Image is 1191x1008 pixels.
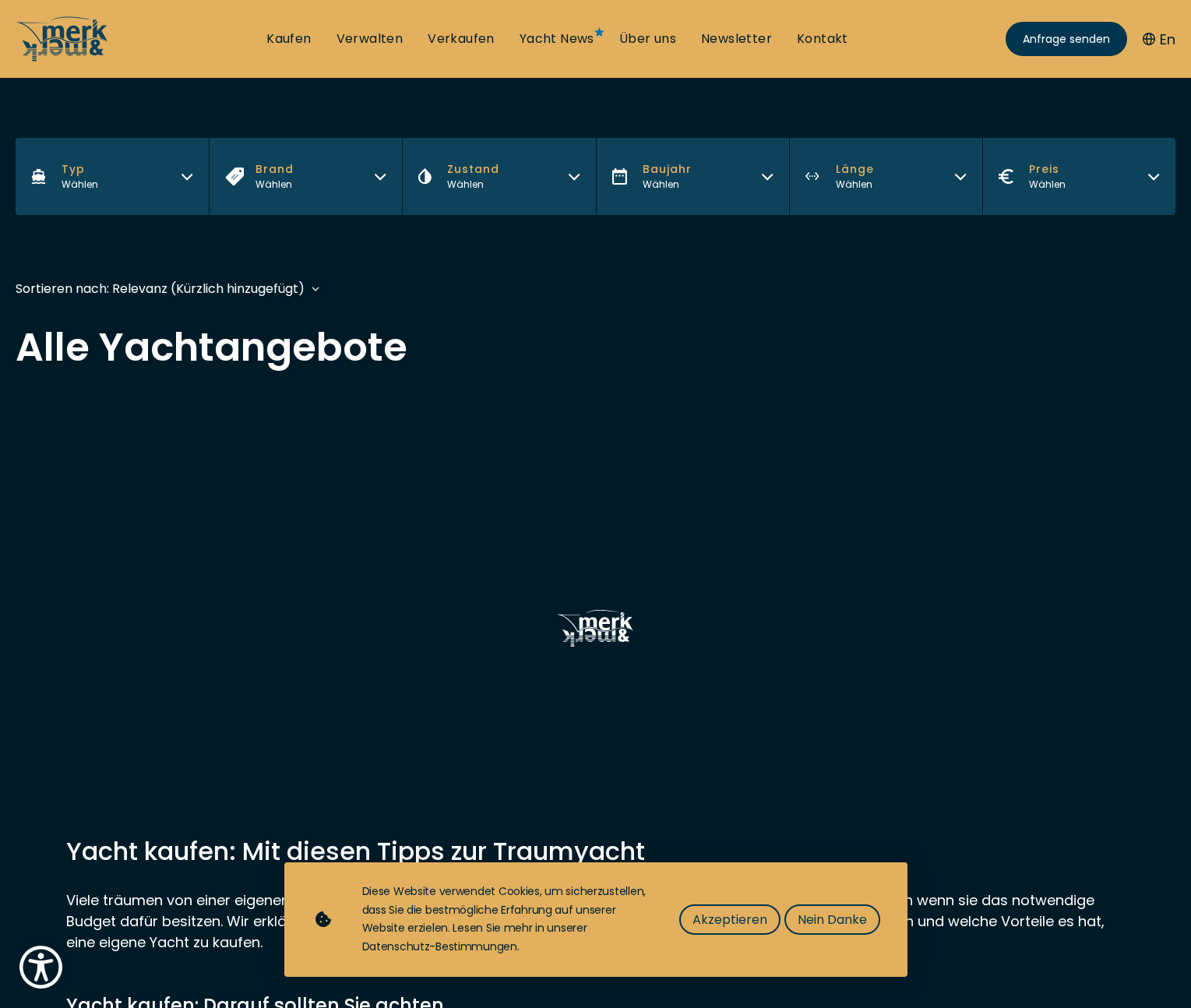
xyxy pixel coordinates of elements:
div: Wählen [62,178,98,192]
a: Verwalten [337,30,403,48]
a: Anfrage senden [1006,22,1127,56]
span: Typ [62,161,98,178]
button: ZustandWählen [402,138,595,215]
div: Sortieren nach: Relevanz (Kürzlich hinzugefügt) [16,279,305,298]
button: BrandWählen [209,138,402,215]
a: Kontakt [797,30,848,48]
button: TypWählen [16,138,209,215]
span: Nein Danke [798,910,867,929]
a: Yacht News [520,30,594,48]
span: Anfrage senden [1023,31,1110,48]
button: BaujahrWählen [596,138,789,215]
div: Wählen [643,178,692,192]
div: Wählen [836,178,874,192]
span: Zustand [447,161,499,178]
button: Akzeptieren [679,904,780,935]
div: Wählen [255,178,294,192]
div: Wählen [1029,178,1066,192]
p: Viele träumen von einer eigenen Luxusyacht. Einigen ist allerdings nicht ganz klar, worauf es bei... [66,890,1126,953]
div: Wählen [447,178,499,192]
button: Nein Danke [784,904,880,935]
a: Verkaufen [428,30,495,48]
span: Baujahr [643,161,692,178]
span: Brand [255,161,294,178]
a: Datenschutz-Bestimmungen [362,939,517,954]
span: Preis [1029,161,1066,178]
button: PreisWählen [982,138,1175,215]
span: Akzeptieren [692,910,767,929]
a: Über uns [619,30,676,48]
button: LängeWählen [789,138,982,215]
a: Kaufen [266,30,311,48]
span: Länge [836,161,874,178]
h2: Yacht kaufen: Mit diesen Tipps zur Traumyacht [66,833,1126,870]
button: En [1143,29,1175,50]
h2: Alle Yachtangebote [16,328,1175,367]
button: Show Accessibility Preferences [16,942,66,992]
a: Newsletter [701,30,772,48]
div: Diese Website verwendet Cookies, um sicherzustellen, dass Sie die bestmögliche Erfahrung auf unse... [362,883,648,957]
